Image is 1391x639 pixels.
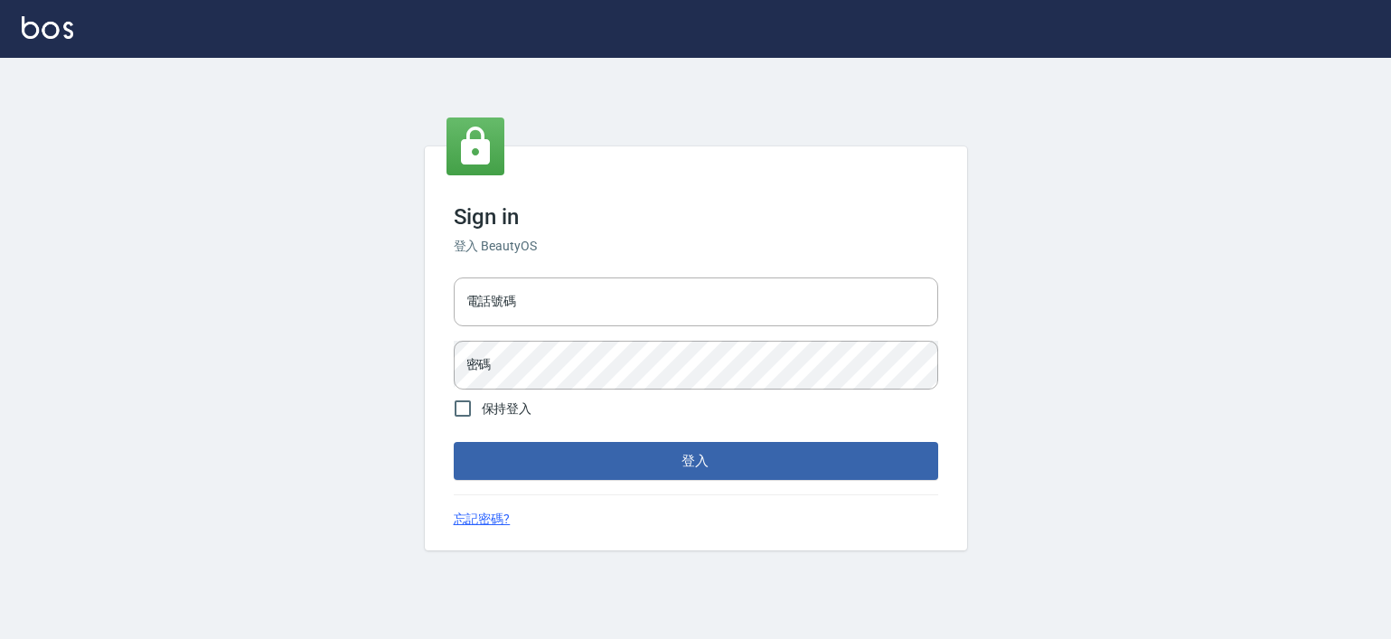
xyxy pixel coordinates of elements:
[454,237,938,256] h6: 登入 BeautyOS
[22,16,73,39] img: Logo
[454,442,938,480] button: 登入
[482,399,532,418] span: 保持登入
[454,204,938,230] h3: Sign in
[454,510,511,529] a: 忘記密碼?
